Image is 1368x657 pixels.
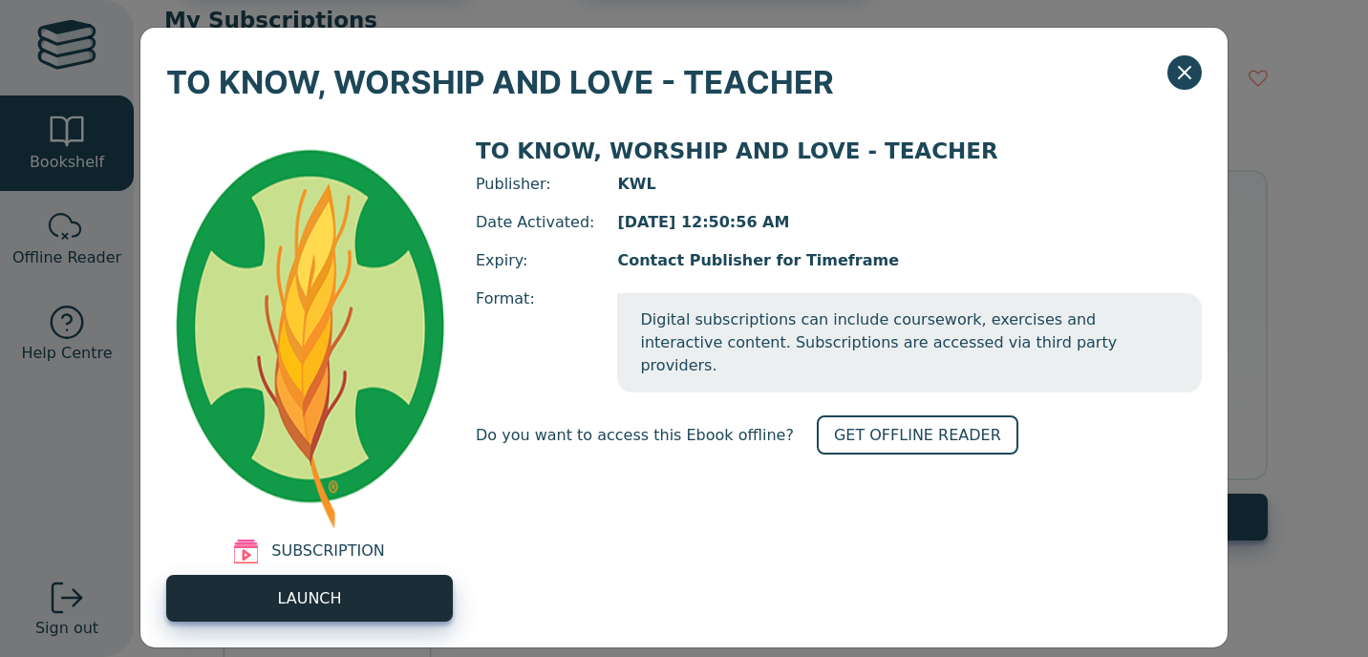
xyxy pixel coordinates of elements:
span: Format: [476,287,594,392]
span: TO KNOW, WORSHIP AND LOVE - TEACHER [476,138,998,163]
span: Contact Publisher for Timeframe [617,249,1202,272]
button: Close [1167,55,1202,90]
span: LAUNCH [277,587,341,610]
span: Expiry: [476,249,594,272]
span: Date Activated: [476,211,594,234]
a: LAUNCH [166,575,453,622]
span: Digital subscriptions can include coursework, exercises and interactive content. Subscriptions ar... [617,293,1202,392]
a: GET OFFLINE READER [817,415,1018,455]
img: subscription.svg [234,540,258,563]
img: 3a59fdcd-8c51-4c8d-8255-3d8c19d06b2c.png [166,137,453,528]
div: Do you want to access this Ebook offline? [476,415,1202,455]
span: SUBSCRIPTION [271,540,384,563]
span: Publisher: [476,173,594,196]
span: KWL [617,173,1202,196]
span: TO KNOW, WORSHIP AND LOVE - TEACHER [166,53,834,111]
span: [DATE] 12:50:56 AM [617,211,1202,234]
